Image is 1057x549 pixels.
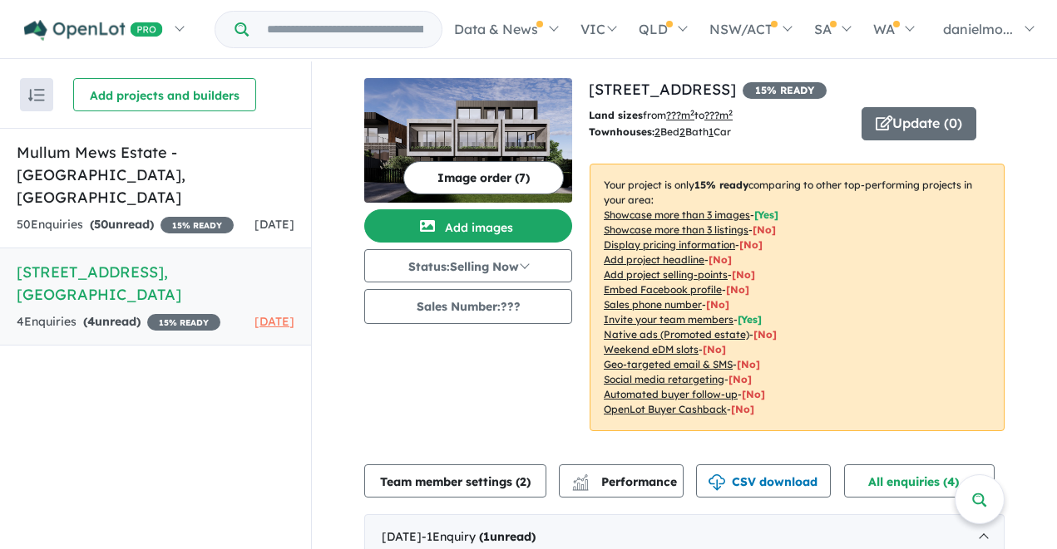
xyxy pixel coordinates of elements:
[572,479,589,490] img: bar-chart.svg
[90,217,154,232] strong: ( unread)
[737,358,760,370] span: [No]
[364,289,572,324] button: Sales Number:???
[422,529,536,544] span: - 1 Enquir y
[589,80,736,99] a: [STREET_ADDRESS]
[732,268,755,281] span: [ No ]
[589,125,654,138] b: Townhouses:
[604,373,724,385] u: Social media retargeting
[87,314,95,329] span: 4
[709,474,725,491] img: download icon
[604,268,728,281] u: Add project selling-points
[604,358,733,370] u: Geo-targeted email & SMS
[364,209,572,243] button: Add images
[604,403,727,415] u: OpenLot Buyer Cashback
[73,78,256,111] button: Add projects and builders
[573,474,588,483] img: line-chart.svg
[17,312,220,332] div: 4 Enquir ies
[604,298,702,311] u: Sales phone number
[604,328,749,341] u: Native ads (Promoted estate)
[83,314,141,329] strong: ( unread)
[24,20,163,41] img: Openlot PRO Logo White
[604,283,722,296] u: Embed Facebook profile
[28,89,45,101] img: sort.svg
[589,124,849,140] p: Bed Bath Car
[729,373,752,385] span: [No]
[706,298,729,311] span: [ No ]
[147,314,220,331] span: 15 % READY
[943,21,1013,37] span: danielmo...
[738,313,762,326] span: [ Yes ]
[742,388,765,400] span: [No]
[364,464,546,498] button: Team member settings (2)
[94,217,108,232] span: 50
[703,343,726,355] span: [No]
[709,125,714,138] u: 1
[739,238,763,251] span: [ No ]
[590,164,1005,431] p: Your project is only comparing to other top-performing projects in your area: - - - - - - - - - -...
[575,474,677,489] span: Performance
[704,109,733,121] u: ???m
[604,223,748,236] u: Showcase more than 3 listings
[520,474,526,489] span: 2
[604,238,735,251] u: Display pricing information
[862,107,976,140] button: Update (0)
[729,108,733,117] sup: 2
[731,403,754,415] span: [No]
[694,179,748,191] b: 15 % ready
[754,208,778,221] span: [ Yes ]
[690,108,694,117] sup: 2
[604,313,733,326] u: Invite your team members
[604,208,750,221] u: Showcase more than 3 images
[483,529,490,544] span: 1
[726,283,749,296] span: [ No ]
[161,217,234,233] span: 15 % READY
[364,78,572,203] img: 45 Clingin Street - Reservoir
[753,223,776,236] span: [ No ]
[679,125,685,138] u: 2
[666,109,694,121] u: ??? m
[753,328,777,341] span: [No]
[17,141,294,208] h5: Mullum Mews Estate - [GEOGRAPHIC_DATA] , [GEOGRAPHIC_DATA]
[694,109,733,121] span: to
[254,217,294,232] span: [DATE]
[17,215,234,235] div: 50 Enquir ies
[743,82,827,99] span: 15 % READY
[709,253,732,266] span: [ No ]
[17,261,294,306] h5: [STREET_ADDRESS] , [GEOGRAPHIC_DATA]
[604,388,738,400] u: Automated buyer follow-up
[604,253,704,266] u: Add project headline
[696,464,831,498] button: CSV download
[559,464,684,498] button: Performance
[364,249,572,282] button: Status:Selling Now
[254,314,294,329] span: [DATE]
[252,12,438,47] input: Try estate name, suburb, builder or developer
[654,125,660,138] u: 2
[844,464,995,498] button: All enquiries (4)
[403,161,564,194] button: Image order (7)
[589,109,643,121] b: Land sizes
[479,529,536,544] strong: ( unread)
[589,107,849,124] p: from
[604,343,699,355] u: Weekend eDM slots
